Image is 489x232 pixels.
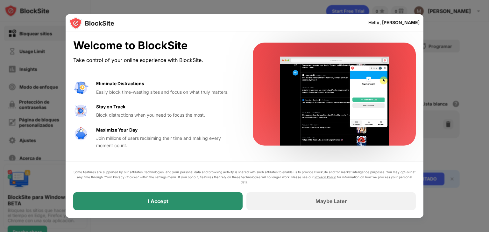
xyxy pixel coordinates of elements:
div: Hello, [PERSON_NAME] [368,20,420,25]
div: Join millions of users reclaiming their time and making every moment count. [96,135,237,149]
img: value-avoid-distractions.svg [73,80,89,95]
div: Maybe Later [315,198,347,204]
div: Some features are supported by our affiliates’ technologies, and your personal data and browsing ... [73,169,416,185]
img: value-focus.svg [73,103,89,119]
img: value-safe-time.svg [73,126,89,142]
img: logo-blocksite.svg [69,17,114,30]
div: Stay on Track [96,103,125,110]
div: Welcome to BlockSite [73,39,237,52]
div: I Accept [148,198,168,204]
div: Block distractions when you need to focus the most. [96,112,237,119]
div: Take control of your online experience with BlockSite. [73,56,237,65]
div: Eliminate Distractions [96,80,144,87]
a: Privacy Policy [315,175,336,179]
div: Easily block time-wasting sites and focus on what truly matters. [96,89,237,96]
div: Maximize Your Day [96,126,138,133]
